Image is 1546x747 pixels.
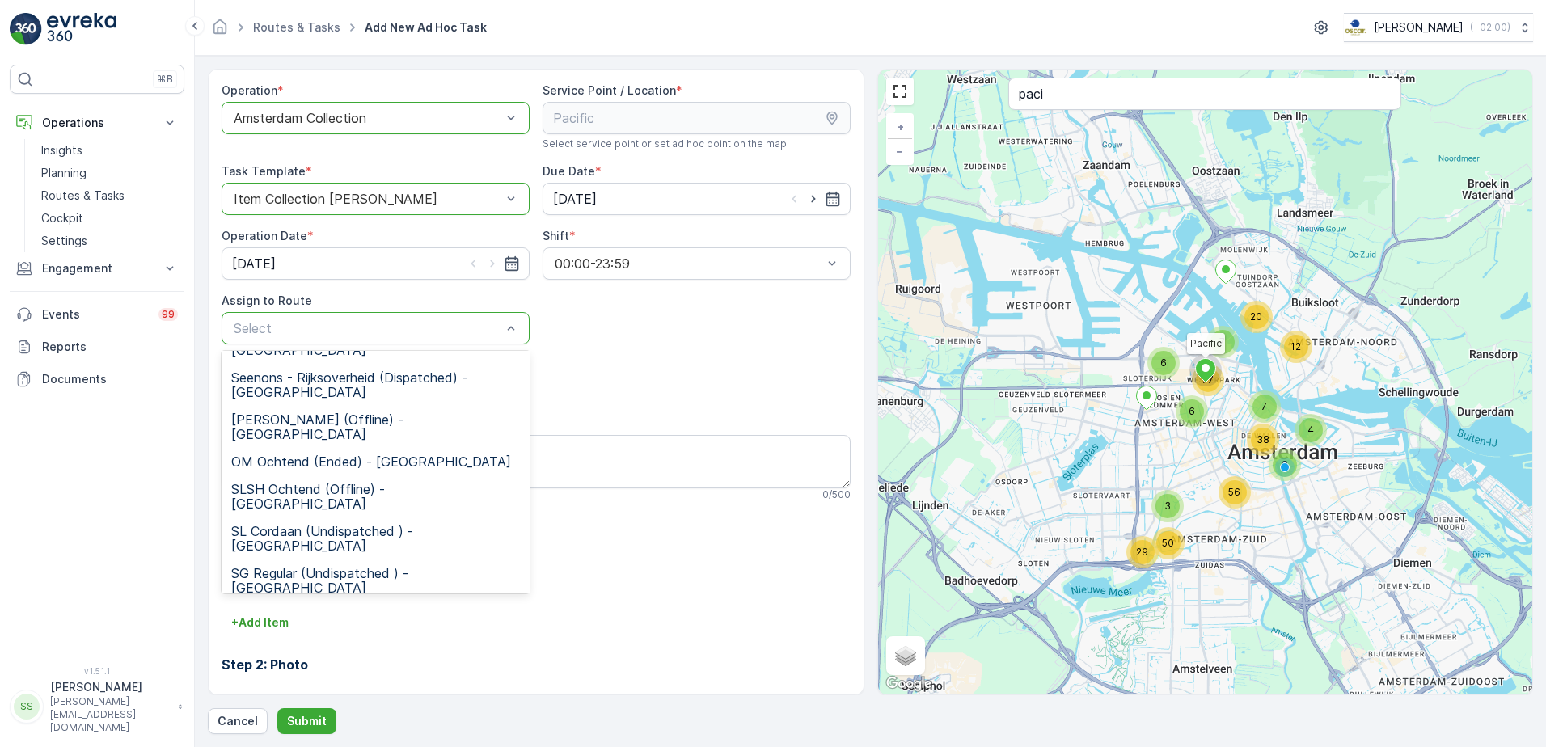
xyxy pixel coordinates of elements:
div: 6 [1176,395,1208,428]
span: 12 [1290,340,1301,352]
span: 7 [1219,336,1225,348]
span: 56 [1228,486,1240,498]
a: Routes & Tasks [35,184,184,207]
div: 7 [1248,390,1281,423]
span: 50 [1162,537,1174,549]
a: Cockpit [35,207,184,230]
p: [PERSON_NAME] [1374,19,1464,36]
div: 38 [1247,424,1279,456]
a: Events99 [10,298,184,331]
label: Shift [543,229,569,243]
a: Zoom In [888,115,912,139]
img: basis-logo_rgb2x.png [1344,19,1367,36]
p: Reports [42,339,178,355]
h2: Task Template Configuration [222,527,851,551]
a: Documents [10,363,184,395]
p: Select [234,319,501,338]
a: Planning [35,162,184,184]
button: +Add Item [222,610,298,635]
div: 29 [1126,536,1159,568]
p: ⌘B [157,73,173,86]
p: Cancel [218,713,258,729]
span: + [897,120,904,133]
button: Submit [277,708,336,734]
label: Service Point / Location [543,83,676,97]
span: 6 [1189,405,1195,417]
div: 6 [1147,347,1180,379]
p: ( +02:00 ) [1470,21,1510,34]
button: SS[PERSON_NAME][PERSON_NAME][EMAIL_ADDRESS][DOMAIN_NAME] [10,679,184,734]
p: Settings [41,233,87,249]
button: [PERSON_NAME](+02:00) [1344,13,1533,42]
span: − [896,144,904,158]
img: logo [10,13,42,45]
span: Seenons - UvA (Offline) - [GEOGRAPHIC_DATA] [231,328,520,357]
a: Homepage [211,24,229,38]
p: [PERSON_NAME][EMAIL_ADDRESS][DOMAIN_NAME] [50,695,170,734]
button: Operations [10,107,184,139]
label: Operation [222,83,277,97]
p: Engagement [42,260,152,276]
span: 38 [1257,433,1269,445]
input: dd/mm/yyyy [543,183,851,215]
div: 7 [1206,326,1239,358]
p: Planning [41,165,87,181]
span: 29 [1136,546,1148,558]
span: Seenons - Rijksoverheid (Dispatched) - [GEOGRAPHIC_DATA] [231,370,520,399]
div: 3 [1151,490,1184,522]
input: Search address or service points [1008,78,1401,110]
div: 50 [1152,527,1185,559]
img: Google [882,673,936,694]
a: View Fullscreen [888,79,912,103]
p: Events [42,306,149,323]
a: Settings [35,230,184,252]
label: Due Date [543,164,595,178]
span: Add New Ad Hoc Task [361,19,490,36]
span: SG Regular (Undispatched ) - [GEOGRAPHIC_DATA] [231,566,520,595]
p: Documents [42,371,178,387]
p: Operations [42,115,152,131]
div: 4 [1295,414,1327,446]
a: Insights [35,139,184,162]
div: SS [14,694,40,720]
a: Open this area in Google Maps (opens a new window) [882,673,936,694]
p: Cockpit [41,210,83,226]
label: Assign to Route [222,293,312,307]
h3: Step 2: Photo [222,655,851,674]
div: 56 [1219,476,1251,509]
p: No configuration needed. [222,694,851,710]
a: Reports [10,331,184,363]
span: 20 [1250,310,1262,323]
p: Routes & Tasks [41,188,125,204]
span: OM Ochtend (Ended) - [GEOGRAPHIC_DATA] [231,454,511,469]
div: 20 [1240,301,1273,333]
p: [PERSON_NAME] [50,679,170,695]
label: Operation Date [222,229,307,243]
span: SL Cordaan (Undispatched ) - [GEOGRAPHIC_DATA] [231,524,520,553]
span: 6 [1160,357,1167,369]
span: [PERSON_NAME] (Offline) - [GEOGRAPHIC_DATA] [231,412,520,441]
label: Task Template [222,164,306,178]
a: Zoom Out [888,139,912,163]
a: Routes & Tasks [253,20,340,34]
input: dd/mm/yyyy [222,247,530,280]
span: 8 [1282,458,1288,471]
img: logo_light-DOdMpM7g.png [47,13,116,45]
p: Submit [287,713,327,729]
p: + Add Item [231,614,289,631]
button: Cancel [208,708,268,734]
p: 0 / 500 [822,488,851,501]
span: 7 [1261,400,1267,412]
span: SLSH Ochtend (Offline) - [GEOGRAPHIC_DATA] [231,482,520,511]
div: 12 [1280,331,1312,363]
a: Layers [888,638,923,673]
div: 8 [1269,449,1301,481]
button: Engagement [10,252,184,285]
h3: Step 1: Item Size [222,571,851,590]
p: Insights [41,142,82,158]
p: 99 [162,308,175,321]
span: v 1.51.1 [10,666,184,676]
input: Pacific [543,102,851,134]
span: Select service point or set ad hoc point on the map. [543,137,789,150]
span: 4 [1307,424,1314,436]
